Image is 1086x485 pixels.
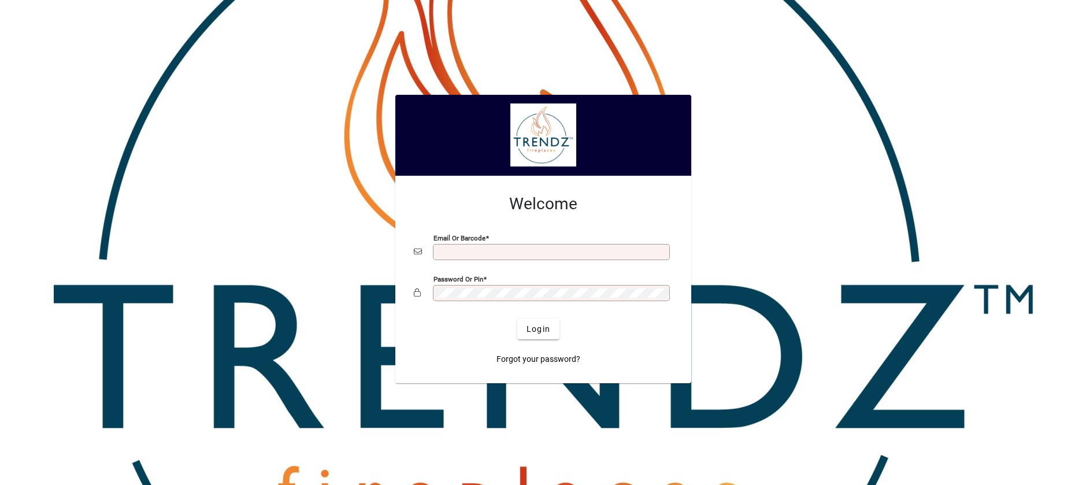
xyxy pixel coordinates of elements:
span: Login [527,323,550,335]
mat-label: Password or Pin [433,275,483,283]
a: Forgot your password? [492,349,585,369]
h2: Welcome [414,194,673,214]
button: Login [517,319,559,339]
mat-label: Email or Barcode [433,234,485,242]
span: Forgot your password? [496,353,580,365]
